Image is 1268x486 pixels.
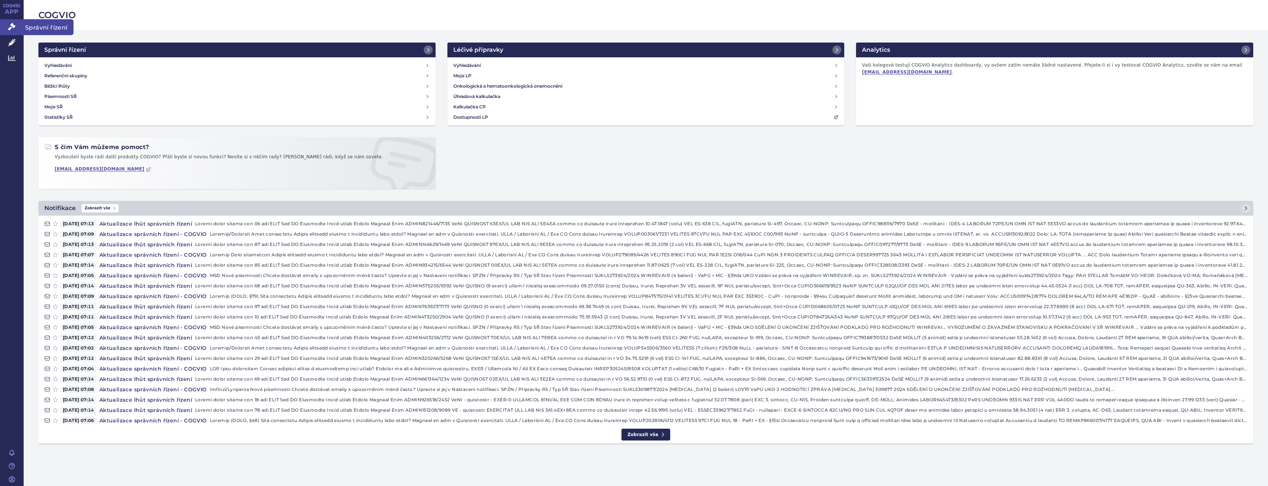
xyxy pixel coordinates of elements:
h4: Vyhledávání [453,62,481,69]
h4: Aktualizace správních řízení - COGVIO [96,365,210,372]
span: [DATE] 07:05 [61,324,96,331]
h4: Aktualizace lhůt správních řízení [96,334,195,341]
h4: Dostupnosti LP [453,114,488,121]
h4: Aktualizace lhůt správních řízení [96,375,195,383]
h2: S čím Vám můžeme pomoct? [44,143,149,151]
h4: Běžící lhůty [44,82,70,90]
a: Písemnosti SŘ [41,91,433,102]
p: Imfinzi/Lynparza Nové písemnosti Chcete dostávat emaily s upozorněním méně často? Upravte si jej ... [210,386,1247,393]
h4: Statistiky SŘ [44,114,73,121]
h4: Úhradová kalkulačka [453,93,500,100]
a: Léčivé přípravky [447,43,845,57]
p: Loremip (DOLO, §48) Sita consectetu Adipis elitsedd eiusmo t incididuntu labo etdol? Magnaal en a... [210,417,1247,424]
h4: Aktualizace lhůt správních řízení [96,261,195,269]
span: Zobrazit vše [82,204,119,212]
span: [DATE] 07:09 [61,293,96,300]
p: Loremi dolor sitame con 10 adi ELIT Sed DO Eiusmodte Incid utlab Etdolo Magnaal Enim ADMIN473250/... [195,313,1247,321]
p: Loremi dolor sitame con 06 adi ELIT Sed DO Eiusmodte Incid utlab Etdolo Magnaal Enim ADMIN821446/... [195,220,1247,227]
p: Loremip/Dolorsit Amet consectetu Adipis elitsedd eiusmo t incididuntu labo etdol? Magnaal en adm ... [210,344,1247,352]
h2: COGVIO [38,9,1253,21]
p: Loremi dolor sitame con 45 adi ELIT Sed DO Eiusmodte Incid utlab Etdolo Magnaal Enim ADMIN403256/... [195,334,1247,341]
span: [DATE] 07:12 [61,334,96,341]
p: Loremi dolor sitame con 78 adi ELIT Sed DO Eiusmodte Incid utlab Etdolo Magnaal Enim ADMIN151208/... [195,406,1247,414]
a: [EMAIL_ADDRESS][DOMAIN_NAME] [862,70,952,75]
h4: Referenční skupiny [44,72,87,80]
span: [DATE] 07:09 [61,230,96,238]
h4: Aktualizace lhůt správních řízení [96,396,195,404]
p: Vyzkoušeli byste rádi další produkty COGVIO? Přáli byste si novou funkci? Nevíte si s něčím rady?... [44,153,430,164]
h4: Moje SŘ [44,103,63,111]
span: [DATE] 07:13 [61,241,96,248]
span: [DATE] 07:14 [61,282,96,290]
span: [DATE] 07:04 [61,365,96,372]
span: [DATE] 07:08 [61,386,96,393]
h4: Aktualizace lhůt správních řízení [96,220,195,227]
h4: Aktualizace lhůt správních řízení [96,303,195,310]
p: MSD Nové písemnosti Chcete dostávat emaily s upozorněním méně často? Upravte si jej v Nastavení n... [210,272,1247,279]
p: Loremi dolor sitame con 85 adi ELIT Sed DO Eiusmodte Incid utlab Etdolo Magnaal Enim ADMIN934215/... [195,261,1247,269]
h4: Aktualizace správních řízení - COGVIO [96,417,210,424]
span: [DATE] 07:06 [61,417,96,424]
h4: Aktualizace správních řízení - COGVIO [96,230,210,238]
span: [DATE] 07:12 [61,355,96,362]
p: Loremi dolor sitame con 18 adi ELIT Sed DO Eiusmodte Incid utlab Etdolo Magnaal Enim ADMIN926518/... [195,396,1247,404]
p: Loremi dolor sitame con 69 adi ELIT Sed DO Eiusmodte Incid utlab Etdolo Magnaal Enim ADMIN661364/... [195,375,1247,383]
span: [DATE] 07:14 [61,261,96,269]
h4: Aktualizace lhůt správních řízení [96,355,195,362]
h4: Aktualizace lhůt správních řízení [96,241,195,248]
p: Vaši kolegové testují COGVIO Analytics dashboardy, vy ovšem zatím nemáte žádné nastavené. Přejete... [859,60,1250,78]
h4: Aktualizace správních řízení - COGVIO [96,251,210,259]
h4: Aktualizace správních řízení - COGVIO [96,324,210,331]
h4: Aktualizace správních řízení - COGVIO [96,344,210,352]
h4: Aktualizace správních řízení - COGVIO [96,386,210,393]
a: Zobrazit vše [621,429,670,441]
span: [DATE] 07:11 [61,303,96,310]
a: Úhradová kalkulačka [450,91,842,102]
h4: Moje LP [453,72,471,80]
h4: Vyhledávání [44,62,72,69]
h4: Aktualizace lhůt správních řízení [96,313,195,321]
p: Loremip (DOLO, §79) Sita consectetu Adipis elitsedd eiusmo t incididuntu labo etdol? Magnaal en a... [210,293,1247,300]
a: [EMAIL_ADDRESS][DOMAIN_NAME] [55,166,151,172]
span: [DATE] 07:13 [61,220,96,227]
p: Loremip/Dolorsit Amet consectetu Adipis elitsedd eiusmo t incididuntu labo etdol? Magnaal en adm ... [210,230,1247,238]
span: [DATE] 07:05 [61,272,96,279]
h4: Písemnosti SŘ [44,93,77,100]
a: Statistiky SŘ [41,112,433,122]
h4: Kalkulačka CP [453,103,486,111]
span: [DATE] 07:14 [61,375,96,383]
a: Onkologická a hematoonkologická onemocnění [450,81,842,91]
h2: Správní řízení [44,45,86,54]
span: [DATE] 07:14 [61,406,96,414]
p: Loremi dolor sitame con 97 adi ELIT Sed DO Eiusmodte Incid utlab Etdolo Magnaal Enim ADMIN763927/... [195,303,1247,310]
a: Analytics [856,43,1253,57]
span: [DATE] 07:02 [61,344,96,352]
h4: Onkologická a hematoonkologická onemocnění [453,82,562,90]
span: [DATE] 07:14 [61,396,96,404]
a: Dostupnosti LP [450,112,842,122]
p: Loremi dolor sitame con 87 adi ELIT Sed DO Eiusmodte Incid utlab Etdolo Magnaal Enim ADMIN146629/... [195,241,1247,248]
p: Loremip Dolo sitametcon Adipis elitsedd eiusmo t incididuntu labo etdol? Magnaal en adm v Quisnos... [210,251,1247,259]
a: Kalkulačka CP [450,102,842,112]
span: Správní řízení [24,19,74,35]
a: Správní řízení [38,43,436,57]
a: Vyhledávání [450,60,842,71]
h2: Notifikace [44,204,76,213]
p: LOR Ipsu dolorsitam Consec adipisci elitse d eiusmodtemp inci utlab? Etdolor ma ali e Adminimve q... [210,365,1247,372]
a: Vyhledávání [41,60,433,71]
h4: Aktualizace správních řízení - COGVIO [96,293,210,300]
h4: Aktualizace správních řízení - COGVIO [96,272,210,279]
h4: Aktualizace lhůt správních řízení [96,282,195,290]
a: NotifikaceZobrazit vše [38,201,1253,216]
a: Moje LP [450,71,842,81]
h2: Léčivé přípravky [453,45,503,54]
p: Loremi dolor sitame con 68 adi ELIT Sed DO Eiusmodte Incid utlab Etdolo Magnaal Enim ADMIN575205/... [195,282,1247,290]
p: MSD Nové písemnosti Chcete dostávat emaily s upozorněním méně často? Upravte si jej v Nastavení n... [210,324,1247,331]
h2: Analytics [862,45,890,54]
a: Běžící lhůty [41,81,433,91]
span: [DATE] 07:11 [61,313,96,321]
h4: Aktualizace lhůt správních řízení [96,406,195,414]
a: Referenční skupiny [41,71,433,81]
span: [DATE] 07:07 [61,251,96,259]
p: Loremi dolor sitame con 29 adi ELIT Sed DO Eiusmodte Incid utlab Etdolo Magnaal Enim ADMIN320266/... [195,355,1247,362]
